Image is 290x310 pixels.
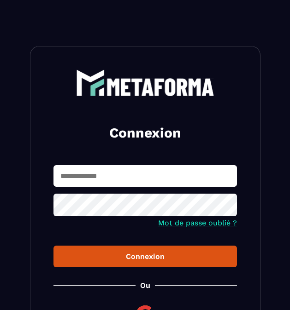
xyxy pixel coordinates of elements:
[76,69,214,96] img: logo
[53,246,237,267] button: Connexion
[65,124,226,142] h2: Connexion
[61,252,230,261] div: Connexion
[53,69,237,96] a: logo
[140,281,150,290] p: Ou
[158,218,237,227] a: Mot de passe oublié ?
